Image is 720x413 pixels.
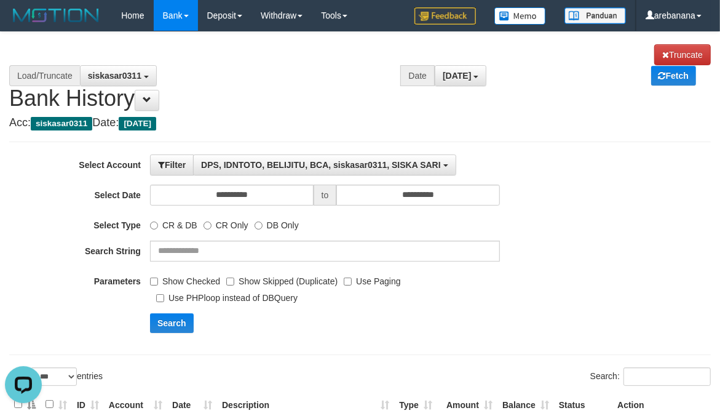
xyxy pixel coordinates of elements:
input: Show Skipped (Duplicate) [226,278,234,286]
a: Truncate [654,44,711,65]
img: Feedback.jpg [414,7,476,25]
label: Show entries [9,367,103,386]
span: DPS, IDNTOTO, BELIJITU, BCA, siskasar0311, SISKA SARI [201,160,441,170]
button: [DATE] [435,65,486,86]
img: Button%20Memo.svg [494,7,546,25]
span: siskasar0311 [31,117,92,130]
label: CR & DB [150,215,197,231]
button: Filter [150,154,194,175]
input: Use Paging [344,278,352,286]
button: DPS, IDNTOTO, BELIJITU, BCA, siskasar0311, SISKA SARI [193,154,456,175]
button: Search [150,313,194,333]
span: [DATE] [119,117,156,130]
select: Showentries [31,367,77,386]
label: DB Only [255,215,299,231]
input: CR & DB [150,222,158,230]
input: Search: [623,367,711,386]
div: Load/Truncate [9,65,80,86]
h4: Acc: Date: [9,117,711,129]
label: CR Only [204,215,248,231]
input: CR Only [204,222,212,230]
div: Date [400,65,435,86]
img: MOTION_logo.png [9,6,103,25]
label: Show Skipped (Duplicate) [226,271,338,287]
label: Use Paging [344,271,400,287]
input: Use PHPloop instead of DBQuery [156,294,164,302]
label: Use PHPloop instead of DBQuery [156,287,298,304]
h1: Bank History [9,44,711,111]
span: to [314,185,337,206]
a: Fetch [651,66,696,86]
img: panduan.png [564,7,626,24]
input: Show Checked [150,278,158,286]
button: Open LiveChat chat widget [5,5,42,42]
span: siskasar0311 [88,71,141,81]
input: DB Only [255,222,263,230]
label: Show Checked [150,271,220,287]
span: [DATE] [443,71,471,81]
label: Search: [590,367,711,386]
button: siskasar0311 [80,65,157,86]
